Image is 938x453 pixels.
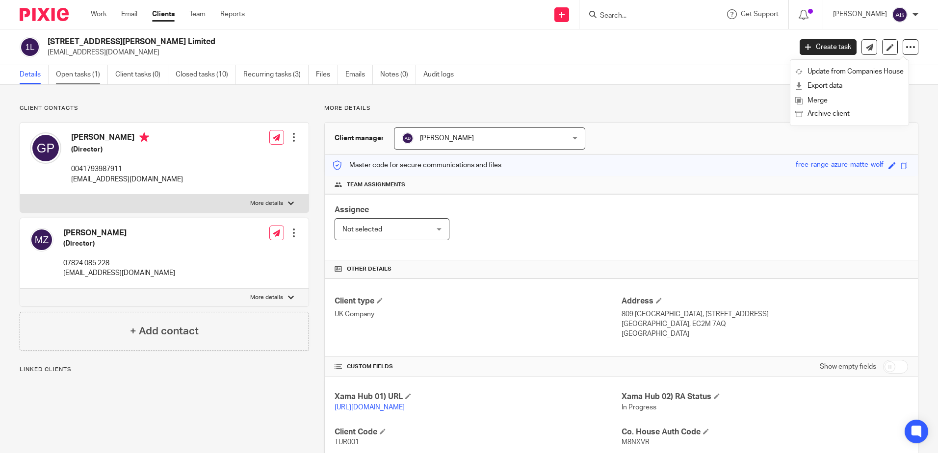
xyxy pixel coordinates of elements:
p: [GEOGRAPHIC_DATA], EC2M 7AQ [622,319,908,329]
a: Team [189,9,206,19]
span: [PERSON_NAME] [420,135,474,142]
p: More details [324,104,918,112]
label: Show empty fields [820,362,876,372]
h5: (Director) [71,145,183,154]
img: svg%3E [30,132,61,164]
a: Client tasks (0) [115,65,168,84]
span: Team assignments [347,181,405,189]
p: [EMAIL_ADDRESS][DOMAIN_NAME] [71,175,183,184]
h4: Xama Hub 02) RA Status [622,392,908,402]
a: Closed tasks (10) [176,65,236,84]
a: Merge [795,94,904,108]
p: Master code for secure communications and files [332,160,501,170]
p: 07824 085 228 [63,258,175,268]
a: [URL][DOMAIN_NAME] [335,404,405,411]
span: Assignee [335,206,369,214]
p: [EMAIL_ADDRESS][DOMAIN_NAME] [48,48,785,57]
span: Get Support [741,11,779,18]
h4: Client type [335,296,621,306]
a: Work [91,9,106,19]
h4: Co. House Auth Code [622,427,908,437]
a: Reports [220,9,245,19]
p: Linked clients [20,366,309,374]
a: Create task [800,39,857,55]
a: Recurring tasks (3) [243,65,309,84]
a: Details [20,65,49,84]
i: Primary [139,132,149,142]
a: Email [121,9,137,19]
a: Open tasks (1) [56,65,108,84]
p: More details [250,294,283,302]
h4: Client Code [335,427,621,437]
img: svg%3E [402,132,414,144]
h5: (Director) [63,239,175,249]
a: Update from Companies House [795,65,904,79]
h4: + Add contact [130,324,199,339]
span: M8NXVR [622,439,650,446]
img: svg%3E [20,37,40,57]
span: Not selected [342,226,382,233]
p: 0041793987911 [71,164,183,174]
p: UK Company [335,309,621,319]
h4: [PERSON_NAME] [71,132,183,145]
img: svg%3E [30,228,53,252]
a: Emails [345,65,373,84]
input: Search [599,12,687,21]
span: Other details [347,265,391,273]
p: [GEOGRAPHIC_DATA] [622,329,908,339]
p: Client contacts [20,104,309,112]
h4: CUSTOM FIELDS [335,363,621,371]
p: [EMAIL_ADDRESS][DOMAIN_NAME] [63,268,175,278]
a: Files [316,65,338,84]
a: Notes (0) [380,65,416,84]
p: More details [250,200,283,207]
img: svg%3E [892,7,908,23]
div: free-range-azure-matte-wolf [796,160,884,171]
span: TUR001 [335,439,359,446]
h4: [PERSON_NAME] [63,228,175,238]
h2: [STREET_ADDRESS][PERSON_NAME] Limited [48,37,637,47]
p: [PERSON_NAME] [833,9,887,19]
h3: Client manager [335,133,384,143]
a: Clients [152,9,175,19]
img: Pixie [20,8,69,21]
a: Export data [795,79,904,93]
h4: Xama Hub 01) URL [335,392,621,402]
a: Audit logs [423,65,461,84]
p: 809 [GEOGRAPHIC_DATA], [STREET_ADDRESS] [622,309,908,319]
button: Archive client [795,108,904,121]
span: In Progress [622,404,656,411]
h4: Address [622,296,908,306]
